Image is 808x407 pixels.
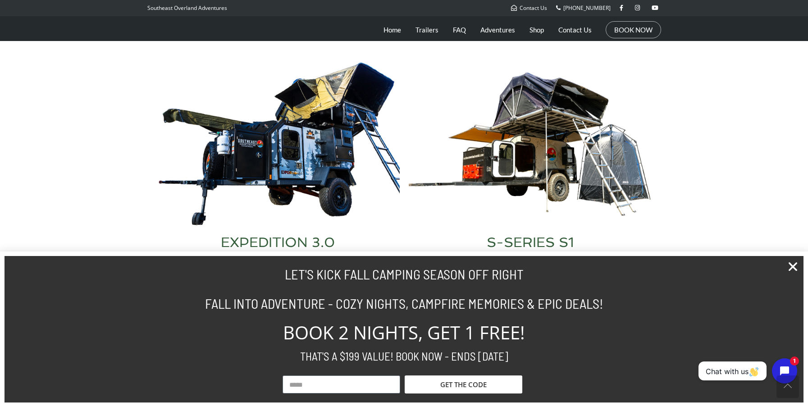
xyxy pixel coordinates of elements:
h3: EXPEDITION 3.0 [156,236,400,249]
img: Southeast Overland Adventures S-Series S1 Overland Trailer Full Setup [409,61,652,227]
span: GET THE CODE [440,381,487,388]
a: BOOK NOW [614,25,653,34]
a: Shop [530,18,544,41]
a: Contact Us [558,18,592,41]
p: Southeast Overland Adventures [147,2,227,14]
a: Close [787,261,799,273]
span: [PHONE_NUMBER] [563,4,611,12]
h3: S-SERIES S1 [409,236,652,249]
img: Off Grid Trailers Expedition 3.0 Overland Trailer Full Setup [156,61,400,227]
h2: LET'S KICK FALL CAMPING SEASON OFF RIGHT [152,267,657,281]
a: Home [383,18,401,41]
a: Adventures [480,18,515,41]
a: Trailers [415,18,438,41]
a: [PHONE_NUMBER] [556,4,611,12]
h2: THAT'S A $199 VALUE! BOOK NOW - ENDS [DATE] [152,351,657,362]
a: Contact Us [511,4,547,12]
span: Contact Us [520,4,547,12]
h2: BOOK 2 NIGHTS, GET 1 FREE! [152,324,657,342]
a: FAQ [453,18,466,41]
button: GET THE CODE [405,375,522,393]
h2: FALL INTO ADVENTURE - COZY NIGHTS, CAMPFIRE MEMORIES & EPIC DEALS! [152,297,657,310]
